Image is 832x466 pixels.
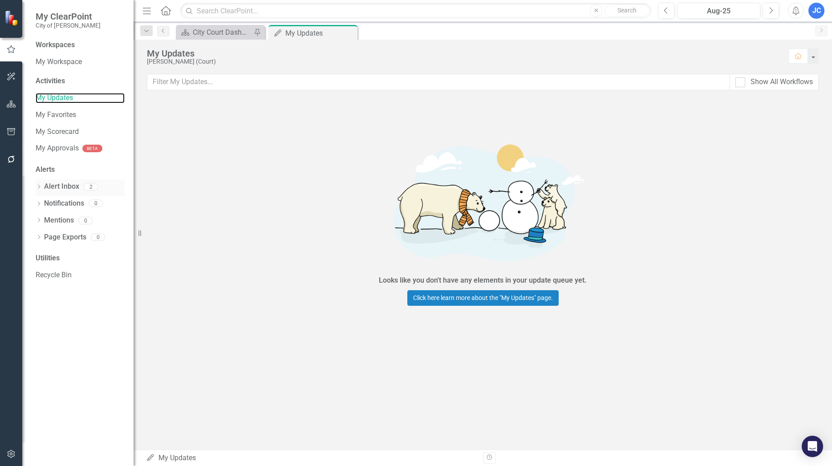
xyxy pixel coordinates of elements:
a: Alert Inbox [44,182,79,192]
input: Filter My Updates... [147,74,730,90]
div: [PERSON_NAME] (Court) [147,58,779,65]
button: JC [808,3,824,19]
div: 2 [84,183,98,190]
button: Search [605,4,649,17]
a: My Updates [36,93,125,103]
input: Search ClearPoint... [180,3,651,19]
div: Utilities [36,253,125,263]
a: Notifications [44,199,84,209]
a: My Workspace [36,57,125,67]
a: My Scorecard [36,127,125,137]
a: My Approvals [36,143,79,154]
small: City of [PERSON_NAME] [36,22,101,29]
div: 0 [89,200,103,207]
div: Alerts [36,165,125,175]
a: My Favorites [36,110,125,120]
a: Page Exports [44,232,86,243]
span: My ClearPoint [36,11,101,22]
button: Aug-25 [677,3,760,19]
div: Workspaces [36,40,75,50]
a: Recycle Bin [36,270,125,280]
a: Click here learn more about the "My Updates" page. [407,290,559,306]
img: Getting started [349,130,617,274]
div: Open Intercom Messenger [802,436,823,457]
a: City Court Dashboard [178,27,252,38]
span: Search [617,7,637,14]
div: 0 [91,234,105,241]
div: Show All Workflows [751,77,813,87]
div: Activities [36,76,125,86]
div: 0 [78,217,93,224]
a: Mentions [44,215,74,226]
div: Looks like you don't have any elements in your update queue yet. [379,276,587,286]
div: My Updates [285,28,355,39]
div: BETA [82,145,102,152]
div: My Updates [147,49,779,58]
div: My Updates [146,453,476,463]
div: City Court Dashboard [193,27,252,38]
div: Aug-25 [680,6,757,16]
img: ClearPoint Strategy [4,10,20,26]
